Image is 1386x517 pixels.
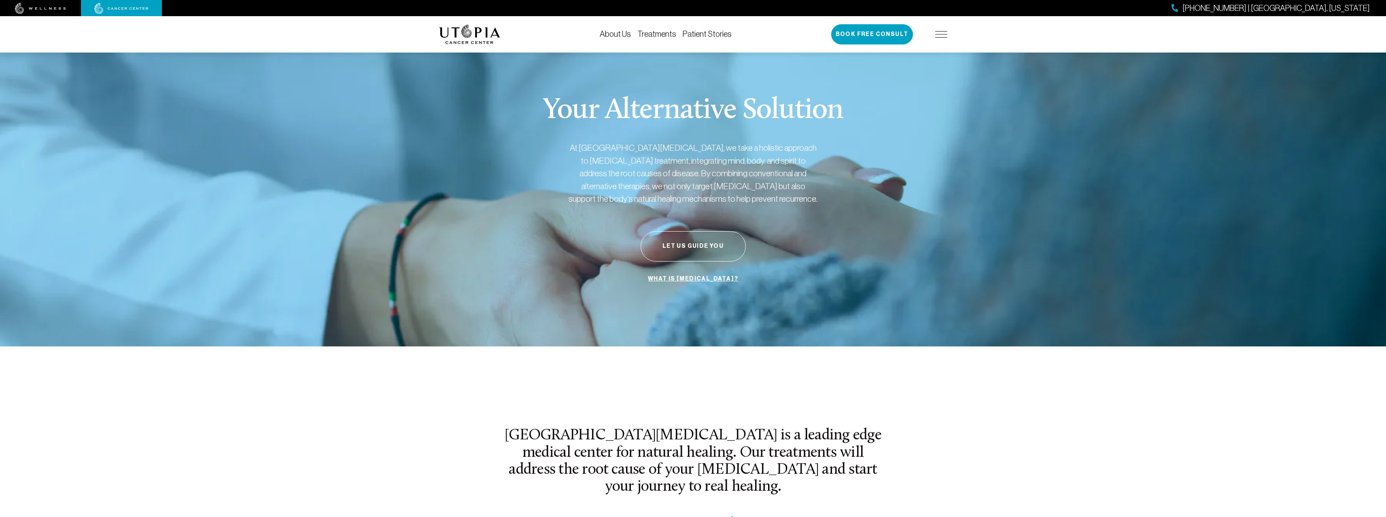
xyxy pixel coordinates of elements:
[935,31,947,38] img: icon-hamburger
[543,96,843,125] p: Your Alternative Solution
[94,3,149,14] img: cancer center
[568,141,819,205] p: At [GEOGRAPHIC_DATA][MEDICAL_DATA], we take a holistic approach to [MEDICAL_DATA] treatment, inte...
[1182,2,1370,14] span: [PHONE_NUMBER] | [GEOGRAPHIC_DATA], [US_STATE]
[646,271,740,287] a: What is [MEDICAL_DATA]?
[683,30,732,38] a: Patient Stories
[15,3,66,14] img: wellness
[439,25,500,44] img: logo
[504,427,883,496] h2: [GEOGRAPHIC_DATA][MEDICAL_DATA] is a leading edge medical center for natural healing. Our treatme...
[600,30,631,38] a: About Us
[1172,2,1370,14] a: [PHONE_NUMBER] | [GEOGRAPHIC_DATA], [US_STATE]
[641,231,746,262] button: Let Us Guide You
[637,30,676,38] a: Treatments
[831,24,913,44] button: Book Free Consult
